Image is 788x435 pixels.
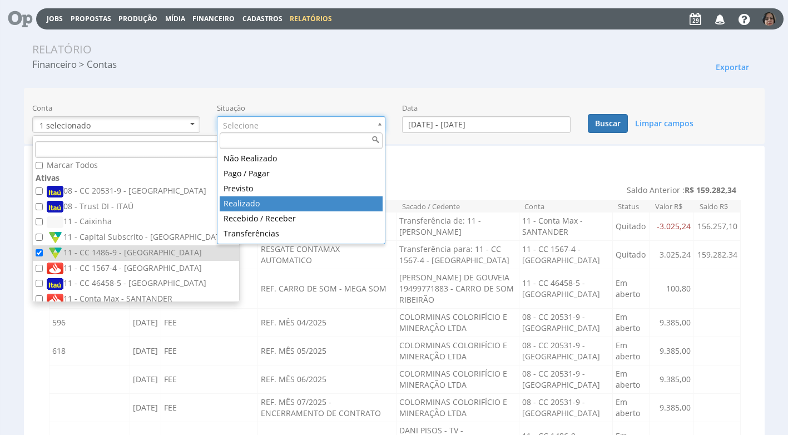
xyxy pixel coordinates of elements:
[220,196,383,211] div: Realizado
[220,151,383,166] div: Não Realizado
[220,211,383,226] div: Recebido / Receber
[220,166,383,181] div: Pago / Pagar
[220,181,383,196] div: Previsto
[220,226,383,241] div: Transferências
